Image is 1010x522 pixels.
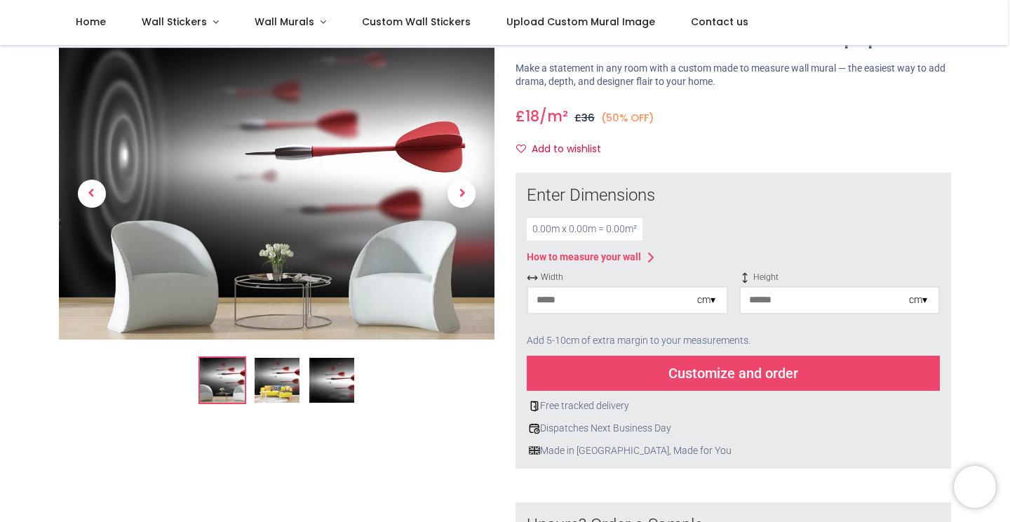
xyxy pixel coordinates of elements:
[362,15,471,29] span: Custom Wall Stickers
[255,359,299,403] img: WS-44887-02
[255,15,314,29] span: Wall Murals
[739,272,941,283] span: Height
[691,15,748,29] span: Contact us
[516,138,613,161] button: Add to wishlistAdd to wishlist
[529,445,540,456] img: uk
[527,272,728,283] span: Width
[527,422,940,436] div: Dispatches Next Business Day
[527,326,940,356] div: Add 5-10cm of extra margin to your measurements.
[527,218,642,241] div: 0.00 m x 0.00 m = 0.00 m²
[516,144,526,154] i: Add to wishlist
[78,180,106,208] span: Previous
[574,111,595,125] span: £
[309,359,354,403] img: WS-44887-03
[525,106,539,126] span: 18
[447,180,476,208] span: Next
[601,111,654,126] small: (50% OFF)
[142,15,207,29] span: Wall Stickers
[59,48,494,340] img: Red Darts Dart Board Wall Mural Wallpaper
[539,106,568,126] span: /m²
[200,359,245,403] img: Red Darts Dart Board Wall Mural Wallpaper
[506,15,655,29] span: Upload Custom Mural Image
[527,356,940,391] div: Customize and order
[59,92,124,296] a: Previous
[516,62,951,89] p: Make a statement in any room with a custom made to measure wall mural — the easiest way to add dr...
[527,444,940,458] div: Made in [GEOGRAPHIC_DATA], Made for You
[697,293,715,307] div: cm ▾
[429,92,494,296] a: Next
[76,15,106,29] span: Home
[527,250,641,265] div: How to measure your wall
[527,399,940,413] div: Free tracked delivery
[909,293,927,307] div: cm ▾
[527,184,940,208] div: Enter Dimensions
[516,106,539,126] span: £
[954,466,996,508] iframe: Brevo live chat
[581,111,595,125] span: 36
